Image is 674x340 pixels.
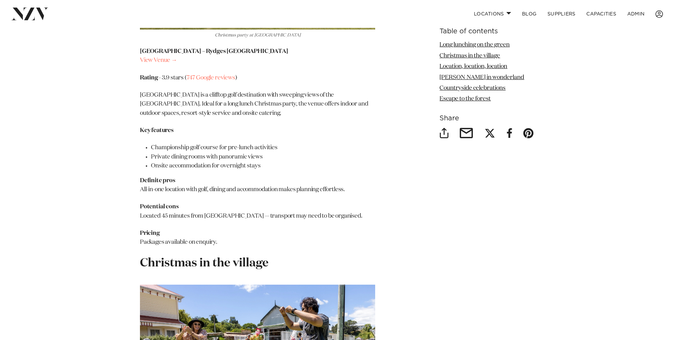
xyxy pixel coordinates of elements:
[517,7,542,21] a: BLOG
[140,75,158,81] strong: Rating
[140,230,160,236] strong: Pricing
[140,57,177,63] a: View Venue →
[140,176,375,195] p: All-in-one location with golf, dining and accommodation makes planning effortless.
[140,74,375,83] p: – 3.9 stars ( )
[439,85,505,91] a: Countryside celebrations
[439,64,507,69] a: Location, location, location
[151,162,375,171] li: Onsite accommodation for overnight stays
[439,42,510,48] a: Long lunching on the green
[187,75,235,81] a: 747 Google reviews
[140,178,175,184] strong: Definite pros
[151,153,375,162] li: Private dining rooms with panoramic views
[581,7,622,21] a: Capacities
[140,48,288,54] strong: [GEOGRAPHIC_DATA] – Rydges [GEOGRAPHIC_DATA]
[140,202,375,221] p: Located 45 minutes from [GEOGRAPHIC_DATA] — transport may need to be organised.
[439,74,524,80] a: [PERSON_NAME] in wonderland
[140,128,174,133] strong: Key features
[468,7,517,21] a: Locations
[151,143,375,152] li: Championship golf course for pre-lunch activities
[542,7,581,21] a: SUPPLIERS
[439,96,491,102] a: Escape to the forest
[140,229,375,247] p: Packages available on enquiry.
[439,53,500,58] a: Christmas in the village
[215,33,301,37] em: Christmas party at [GEOGRAPHIC_DATA]
[11,8,48,20] img: nzv-logo.png
[140,257,269,269] strong: Christmas in the village
[439,115,534,122] h6: Share
[622,7,650,21] a: ADMIN
[140,91,375,118] p: [GEOGRAPHIC_DATA] is a clifftop golf destination with sweeping views of the [GEOGRAPHIC_DATA]. Id...
[439,28,534,35] h6: Table of contents
[140,204,179,210] strong: Potential cons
